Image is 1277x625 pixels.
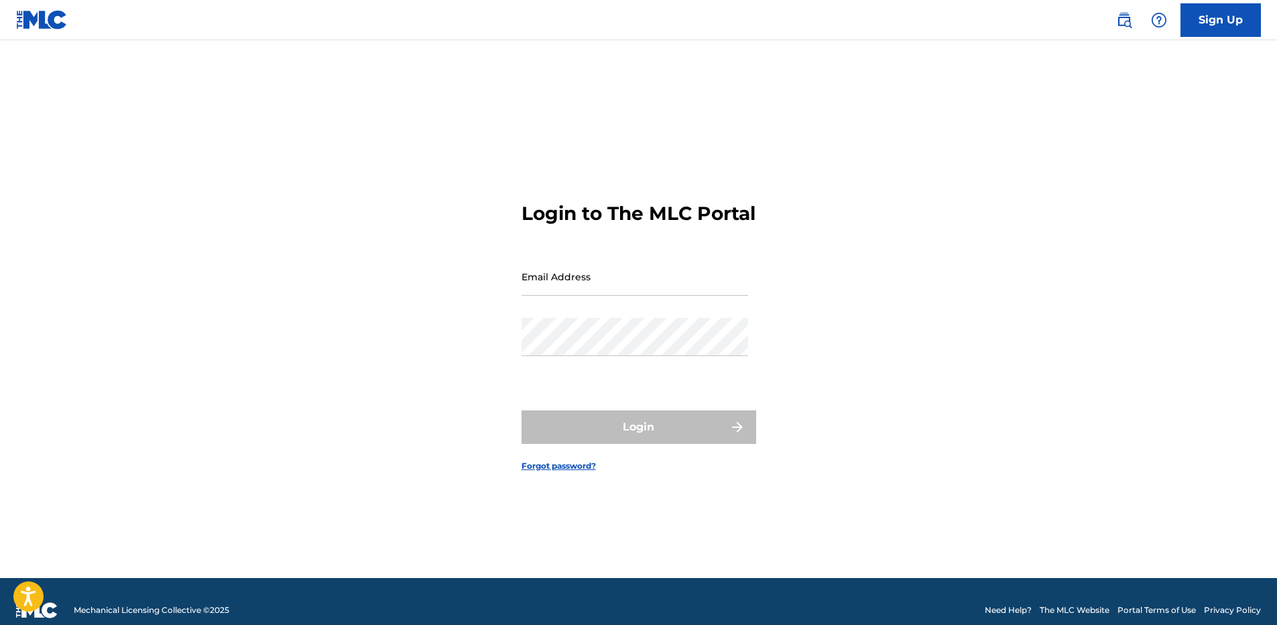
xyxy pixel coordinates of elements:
a: Forgot password? [522,460,596,472]
a: Public Search [1111,7,1138,34]
a: Portal Terms of Use [1117,604,1196,616]
a: Privacy Policy [1204,604,1261,616]
img: help [1151,12,1167,28]
a: Need Help? [985,604,1032,616]
img: search [1116,12,1132,28]
a: The MLC Website [1040,604,1109,616]
img: logo [16,602,58,618]
span: Mechanical Licensing Collective © 2025 [74,604,229,616]
a: Sign Up [1180,3,1261,37]
div: Help [1146,7,1172,34]
img: MLC Logo [16,10,68,30]
h3: Login to The MLC Portal [522,202,755,225]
